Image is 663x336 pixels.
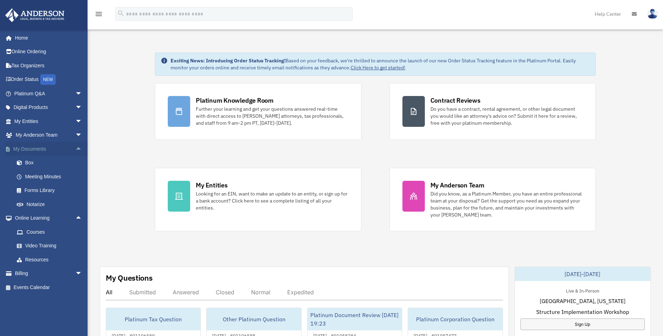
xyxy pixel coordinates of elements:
img: User Pic [647,9,658,19]
a: My Anderson Teamarrow_drop_down [5,128,93,142]
a: Online Learningarrow_drop_up [5,211,93,225]
a: Forms Library [10,184,93,198]
a: My Entities Looking for an EIN, want to make an update to an entity, or sign up for a bank accoun... [155,168,361,231]
a: My Anderson Team Did you know, as a Platinum Member, you have an entire professional team at your... [389,168,596,231]
div: All [106,289,112,296]
span: arrow_drop_down [75,114,89,129]
a: Digital Productsarrow_drop_down [5,101,93,115]
span: arrow_drop_up [75,142,89,156]
div: NEW [40,74,56,85]
span: arrow_drop_up [75,211,89,226]
div: Other Platinum Question [207,308,301,330]
strong: Exciting News: Introducing Order Status Tracking! [171,57,285,64]
span: Structure Implementation Workshop [536,308,629,316]
a: Click Here to get started! [351,64,405,71]
div: Normal [251,289,270,296]
i: menu [95,10,103,18]
a: My Documentsarrow_drop_up [5,142,93,156]
a: Video Training [10,239,93,253]
a: Courses [10,225,93,239]
a: Online Ordering [5,45,93,59]
div: Did you know, as a Platinum Member, you have an entire professional team at your disposal? Get th... [430,190,583,218]
a: Box [10,156,93,170]
div: My Questions [106,273,153,283]
span: [GEOGRAPHIC_DATA], [US_STATE] [540,297,626,305]
a: Platinum Q&Aarrow_drop_down [5,87,93,101]
a: Platinum Knowledge Room Further your learning and get your questions answered real-time with dire... [155,83,361,140]
a: Order StatusNEW [5,73,93,87]
div: Based on your feedback, we're thrilled to announce the launch of our new Order Status Tracking fe... [171,57,589,71]
a: Sign Up [520,318,645,330]
div: My Entities [196,181,227,190]
span: arrow_drop_down [75,128,89,143]
i: search [117,9,125,17]
div: [DATE]-[DATE] [515,267,650,281]
div: Platinum Knowledge Room [196,96,274,105]
div: Platinum Document Review [DATE] 19:23 [308,308,402,330]
div: Contract Reviews [430,96,481,105]
a: My Entitiesarrow_drop_down [5,114,93,128]
span: arrow_drop_down [75,267,89,281]
div: Live & In-Person [560,287,605,294]
a: menu [95,12,103,18]
div: Submitted [129,289,156,296]
div: Do you have a contract, rental agreement, or other legal document you would like an attorney's ad... [430,105,583,126]
a: Resources [10,253,93,267]
a: Home [5,31,89,45]
div: Looking for an EIN, want to make an update to an entity, or sign up for a bank account? Click her... [196,190,348,211]
div: Further your learning and get your questions answered real-time with direct access to [PERSON_NAM... [196,105,348,126]
span: arrow_drop_down [75,87,89,101]
div: Closed [216,289,234,296]
a: Events Calendar [5,280,93,294]
div: Answered [173,289,199,296]
span: arrow_drop_down [75,101,89,115]
div: Platinum Tax Question [106,308,200,330]
a: Tax Organizers [5,59,93,73]
a: Meeting Minutes [10,170,93,184]
a: Billingarrow_drop_down [5,267,93,281]
a: Contract Reviews Do you have a contract, rental agreement, or other legal document you would like... [389,83,596,140]
div: My Anderson Team [430,181,484,190]
img: Anderson Advisors Platinum Portal [3,8,67,22]
div: Platinum Corporation Question [408,308,502,330]
div: Expedited [287,289,314,296]
a: Notarize [10,197,93,211]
